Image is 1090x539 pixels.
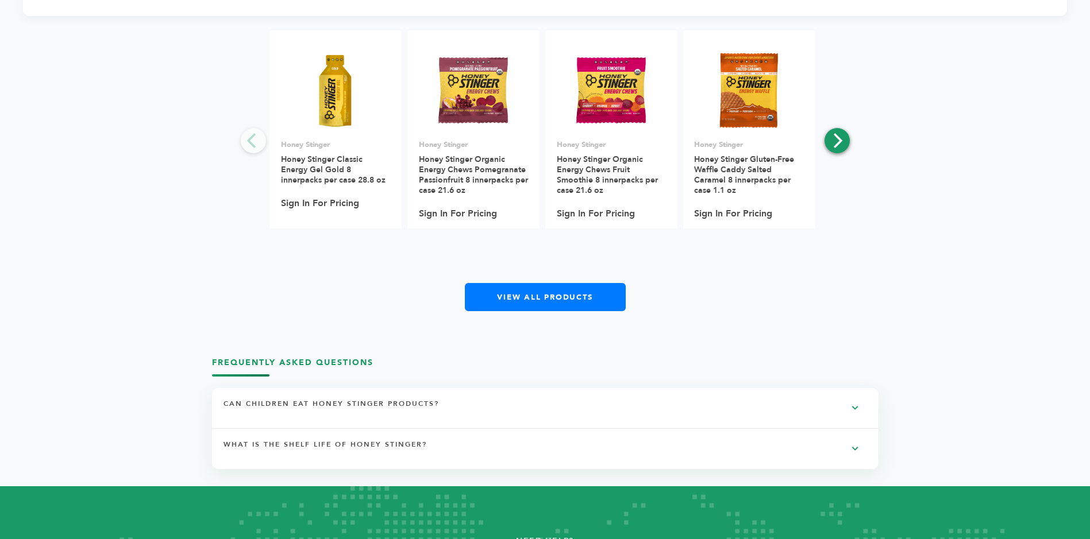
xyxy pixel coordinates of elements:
[557,139,666,150] p: Honey Stinger
[569,49,653,132] img: Honey Stinger Organic Energy Chews Fruit Smoothie 8 innerpacks per case 21.6 oz
[419,139,528,150] p: Honey Stinger
[432,49,515,132] img: Honey Stinger Organic Energy Chews Pomegranate Passionfruit 8 innerpacks per case 21.6 oz
[281,198,359,208] a: Sign In For Pricing
[694,154,794,196] a: Honey Stinger Gluten-Free Waffle Caddy Salted Caramel 8 innerpacks per case 1.1 oz
[419,154,528,196] a: Honey Stinger Organic Energy Chews Pomegranate Passionfruit 8 innerpacks per case 21.6 oz
[224,398,450,418] h4: Can children eat Honey Stinger products?
[707,49,791,132] img: Honey Stinger Gluten-Free Waffle Caddy Salted Caramel 8 innerpacks per case 1.1 oz
[281,139,390,150] p: Honey Stinger
[281,154,386,185] a: Honey Stinger Classic Energy Gel Gold 8 innerpacks per case 28.8 oz
[825,128,850,153] button: Next
[557,154,658,196] a: Honey Stinger Organic Energy Chews Fruit Smoothie 8 innerpacks per case 21.6 oz
[557,208,635,219] a: Sign In For Pricing
[419,208,497,219] a: Sign In For Pricing
[465,283,626,311] a: View All Products
[212,357,879,377] h3: Frequently Asked Questions
[694,208,772,219] a: Sign In For Pricing
[224,439,438,459] h4: What is the shelf life of Honey Stinger?
[694,139,803,150] p: Honey Stinger
[294,49,377,132] img: Honey Stinger Classic Energy Gel Gold 8 innerpacks per case 28.8 oz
